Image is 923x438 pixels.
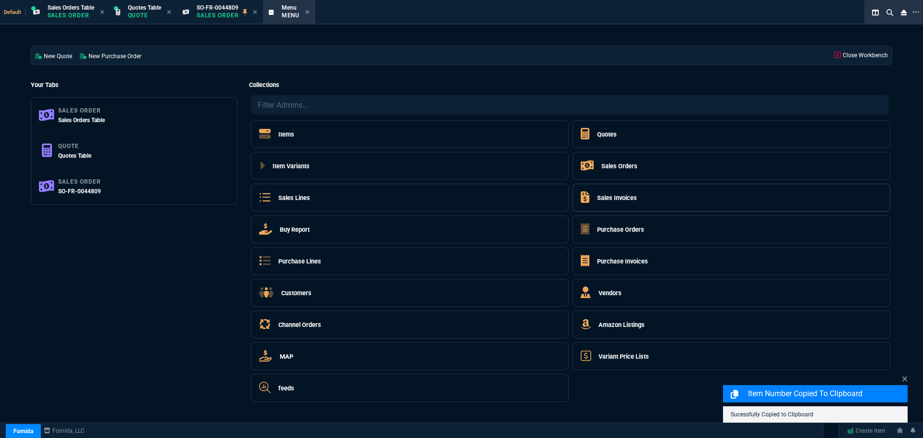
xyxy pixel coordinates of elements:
nx-icon: Close Tab [253,9,257,16]
p: Quote [128,12,161,19]
h5: Purchase Lines [278,257,321,266]
h5: Item Variants [273,162,310,171]
h5: Variant Price Lists [599,352,649,361]
nx-icon: Search [883,7,897,18]
h5: Collections [249,80,892,89]
nx-icon: Close Tab [305,9,310,16]
h5: Items [278,130,294,139]
span: Sales Orders Table [48,4,94,11]
h5: Purchase Invoices [597,257,648,266]
h5: Sales Lines [278,193,310,202]
h5: Quotes [597,130,617,139]
h5: Channel Orders [278,320,321,329]
a: New Purchase Order [76,46,145,64]
h5: Amazon Listings [599,320,645,329]
nx-icon: Close Workbench [897,7,911,18]
a: Close Workbench [830,46,892,64]
h5: Your Tabs [31,80,237,89]
span: Default [4,9,25,15]
a: Create Item [843,424,889,438]
p: Sales Order [48,12,94,19]
nx-icon: Open New Tab [912,8,919,17]
h5: MAP [280,352,293,361]
h5: Purchase Orders [597,225,644,234]
h5: feeds [278,384,294,393]
p: Item Number Copied to Clipboard [748,388,906,400]
p: Menu [282,12,300,19]
p: Sucessfully Copied to Clipboard [731,410,900,419]
span: SO-FR-0044809 [58,188,101,195]
a: msbcCompanyName [41,426,87,435]
h5: Buy Report [280,225,310,234]
span: Quotes Table [128,4,161,11]
span: Quotes Table [58,152,91,159]
h5: Sales Invoices [597,193,637,202]
a: New Quote [31,46,76,64]
span: Menu [282,4,297,11]
nx-icon: Close Tab [100,9,104,16]
p: Sales Order [58,178,101,186]
h5: Sales Orders [601,162,637,171]
nx-icon: Split Panels [868,7,883,18]
h5: Vendors [599,288,622,298]
span: Sales Orders Table [58,117,105,124]
h5: Customers [281,288,312,298]
input: Filter Admins... [251,95,888,114]
p: Quote [58,142,91,150]
p: Sales Order [197,12,239,19]
nx-icon: Close Tab [167,9,171,16]
span: SO-FR-0044809 [197,4,238,11]
p: Sales Order [58,107,105,114]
